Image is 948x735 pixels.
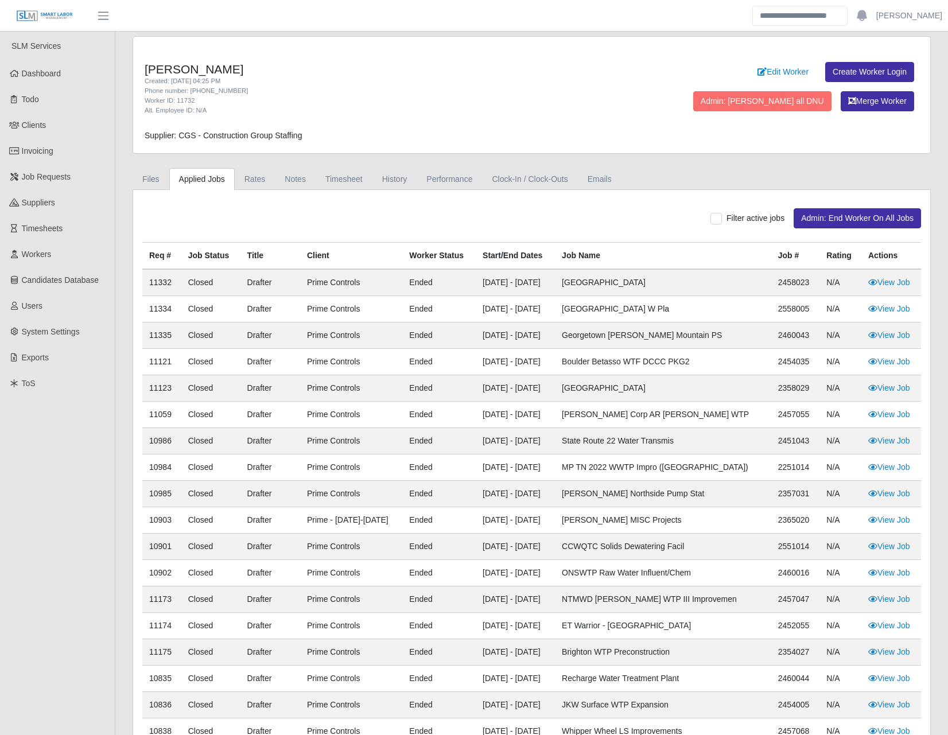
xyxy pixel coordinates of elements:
[181,402,240,428] td: Closed
[476,322,555,349] td: [DATE] - [DATE]
[555,613,771,639] td: ET Warrior - [GEOGRAPHIC_DATA]
[181,296,240,322] td: Closed
[555,560,771,586] td: ONSWTP Raw Water Influent/Chem
[22,224,63,233] span: Timesheets
[142,269,181,296] td: 11332
[402,402,476,428] td: ended
[22,95,39,104] span: Todo
[555,534,771,560] td: CCWQTC Solids Dewatering Facil
[476,507,555,534] td: [DATE] - [DATE]
[825,62,914,82] a: Create Worker Login
[181,349,240,375] td: Closed
[11,41,61,50] span: SLM Services
[417,168,482,190] a: Performance
[142,507,181,534] td: 10903
[819,692,861,718] td: N/A
[22,172,71,181] span: Job Requests
[819,666,861,692] td: N/A
[771,428,820,454] td: 2451043
[300,375,402,402] td: Prime Controls
[240,507,300,534] td: Drafter
[819,375,861,402] td: N/A
[181,586,240,613] td: Closed
[181,454,240,481] td: Closed
[771,560,820,586] td: 2460016
[476,639,555,666] td: [DATE] - [DATE]
[240,692,300,718] td: Drafter
[876,10,942,22] a: [PERSON_NAME]
[181,243,240,270] th: Job Status
[868,674,910,683] a: View Job
[22,353,49,362] span: Exports
[555,243,771,270] th: Job Name
[693,91,832,111] button: Admin: [PERSON_NAME] all DNU
[181,481,240,507] td: Closed
[841,91,914,111] button: Merge Worker
[402,243,476,270] th: Worker Status
[771,586,820,613] td: 2457047
[22,301,43,310] span: Users
[372,168,417,190] a: History
[402,534,476,560] td: ended
[300,481,402,507] td: Prime Controls
[145,96,589,106] div: Worker ID: 11732
[300,428,402,454] td: Prime Controls
[402,349,476,375] td: ended
[22,250,52,259] span: Workers
[476,454,555,481] td: [DATE] - [DATE]
[750,62,816,82] a: Edit Worker
[181,666,240,692] td: Closed
[142,402,181,428] td: 11059
[555,481,771,507] td: [PERSON_NAME] Northside Pump Stat
[142,613,181,639] td: 11174
[181,428,240,454] td: Closed
[771,349,820,375] td: 2454035
[476,402,555,428] td: [DATE] - [DATE]
[868,410,910,419] a: View Job
[771,269,820,296] td: 2458023
[476,243,555,270] th: Start/End Dates
[476,428,555,454] td: [DATE] - [DATE]
[142,243,181,270] th: Req #
[402,586,476,613] td: ended
[868,278,910,287] a: View Job
[476,534,555,560] td: [DATE] - [DATE]
[402,322,476,349] td: ended
[145,86,589,96] div: Phone number: [PHONE_NUMBER]
[169,168,235,190] a: Applied Jobs
[300,454,402,481] td: Prime Controls
[555,322,771,349] td: Georgetown [PERSON_NAME] Mountain PS
[181,613,240,639] td: Closed
[771,692,820,718] td: 2454005
[476,560,555,586] td: [DATE] - [DATE]
[555,639,771,666] td: Brighton WTP Preconstruction
[771,322,820,349] td: 2460043
[275,168,316,190] a: Notes
[22,120,46,130] span: Clients
[476,586,555,613] td: [DATE] - [DATE]
[868,700,910,709] a: View Job
[819,402,861,428] td: N/A
[482,168,577,190] a: Clock-In / Clock-Outs
[181,269,240,296] td: Closed
[300,322,402,349] td: Prime Controls
[145,76,589,86] div: Created: [DATE] 04:25 PM
[402,666,476,692] td: ended
[771,666,820,692] td: 2460044
[819,243,861,270] th: Rating
[235,168,275,190] a: Rates
[240,428,300,454] td: Drafter
[771,243,820,270] th: Job #
[240,454,300,481] td: Drafter
[868,304,910,313] a: View Job
[771,534,820,560] td: 2551014
[142,296,181,322] td: 11334
[240,243,300,270] th: Title
[868,330,910,340] a: View Job
[142,349,181,375] td: 11121
[142,428,181,454] td: 10986
[868,383,910,392] a: View Job
[578,168,621,190] a: Emails
[868,621,910,630] a: View Job
[240,586,300,613] td: Drafter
